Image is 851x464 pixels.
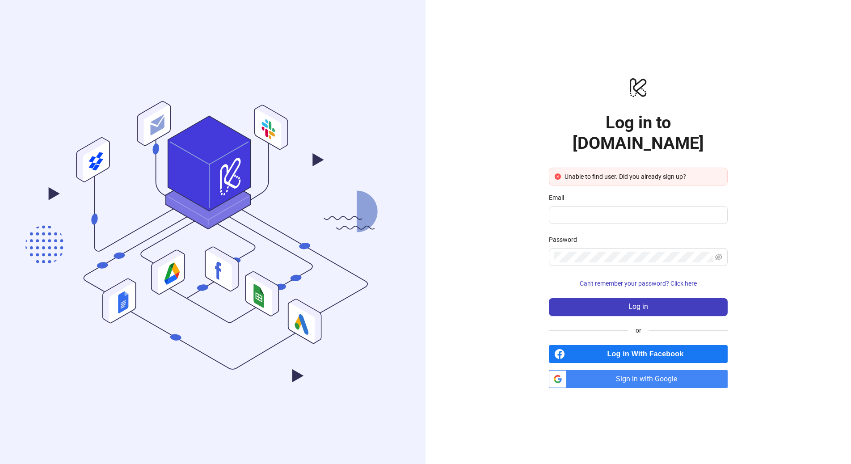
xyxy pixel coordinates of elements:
h1: Log in to [DOMAIN_NAME] [549,112,728,153]
a: Can't remember your password? Click here [549,280,728,287]
span: Sign in with Google [570,370,728,388]
span: close-circle [555,173,561,180]
input: Email [554,210,720,220]
button: Log in [549,298,728,316]
input: Password [554,252,713,262]
a: Sign in with Google [549,370,728,388]
label: Email [549,193,570,202]
button: Can't remember your password? Click here [549,277,728,291]
span: Log in With Facebook [569,345,728,363]
a: Log in With Facebook [549,345,728,363]
span: Can't remember your password? Click here [580,280,697,287]
span: or [628,325,649,335]
div: Unable to find user. Did you already sign up? [565,172,722,181]
span: Log in [628,303,648,311]
span: eye-invisible [715,253,722,261]
label: Password [549,235,583,245]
